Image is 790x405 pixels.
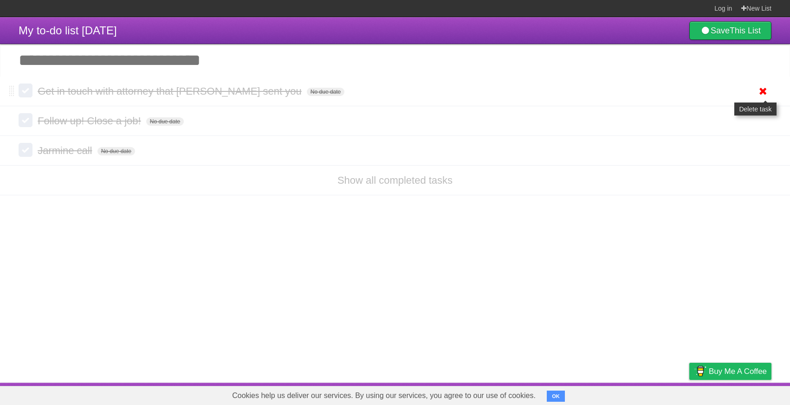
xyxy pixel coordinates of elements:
[38,85,304,97] span: Get in touch with attorney that [PERSON_NAME] sent you
[38,115,143,127] span: Follow up! Close a job!
[146,117,184,126] span: No due date
[97,147,135,155] span: No due date
[689,363,771,380] a: Buy me a coffee
[19,113,32,127] label: Done
[19,143,32,157] label: Done
[38,145,94,156] span: Jarmine call
[596,385,634,403] a: Developers
[709,363,767,379] span: Buy me a coffee
[713,385,771,403] a: Suggest a feature
[566,385,585,403] a: About
[19,24,117,37] span: My to-do list [DATE]
[307,88,344,96] span: No due date
[694,363,706,379] img: Buy me a coffee
[223,386,545,405] span: Cookies help us deliver our services. By using our services, you agree to our use of cookies.
[730,26,761,35] b: This List
[646,385,666,403] a: Terms
[547,391,565,402] button: OK
[19,84,32,97] label: Done
[689,21,771,40] a: SaveThis List
[677,385,701,403] a: Privacy
[337,174,453,186] a: Show all completed tasks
